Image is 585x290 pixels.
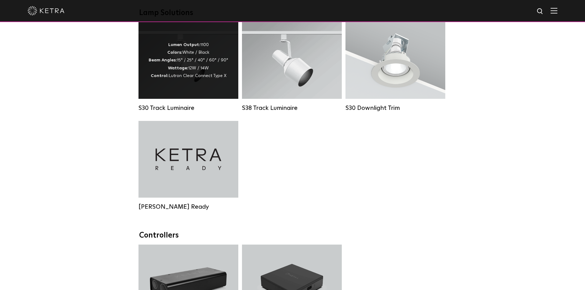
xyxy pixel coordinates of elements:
[242,22,342,112] a: S38 Track Luminaire Lumen Output:1100Colors:White / BlackBeam Angles:10° / 25° / 40° / 60°Wattage...
[138,22,238,112] a: S30 Track Luminaire Lumen Output:1100Colors:White / BlackBeam Angles:15° / 25° / 40° / 60° / 90°W...
[139,231,446,240] div: Controllers
[138,203,238,211] div: [PERSON_NAME] Ready
[345,22,445,112] a: S30 Downlight Trim S30 Downlight Trim
[167,50,182,55] strong: Colors:
[551,8,557,14] img: Hamburger%20Nav.svg
[151,74,169,78] strong: Control:
[149,41,228,80] div: 1100 White / Black 15° / 25° / 40° / 60° / 90° 12W / 14W
[168,43,200,47] strong: Lumen Output:
[168,66,188,70] strong: Wattage:
[138,121,238,211] a: [PERSON_NAME] Ready [PERSON_NAME] Ready
[536,8,544,15] img: search icon
[242,104,342,112] div: S38 Track Luminaire
[149,58,177,62] strong: Beam Angles:
[169,74,226,78] span: Lutron Clear Connect Type X
[345,104,445,112] div: S30 Downlight Trim
[28,6,64,15] img: ketra-logo-2019-white
[138,104,238,112] div: S30 Track Luminaire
